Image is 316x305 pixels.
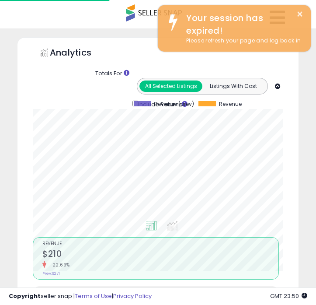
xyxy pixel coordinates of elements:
[50,46,108,61] h5: Analytics
[296,9,303,20] button: ×
[75,292,112,300] a: Terms of Use
[180,37,304,45] div: Please refresh your page and log back in
[42,242,278,246] span: Revenue
[219,101,242,107] span: Revenue
[9,292,41,300] strong: Copyright
[154,101,194,107] span: Revenue (prev)
[9,292,152,301] div: seller snap | |
[42,271,60,276] small: Prev: $271
[180,12,304,37] div: Your session has expired!
[46,262,70,268] small: -22.69%
[113,292,152,300] a: Privacy Policy
[270,292,307,300] span: 2025-08-17 23:50 GMT
[42,249,278,261] h2: $210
